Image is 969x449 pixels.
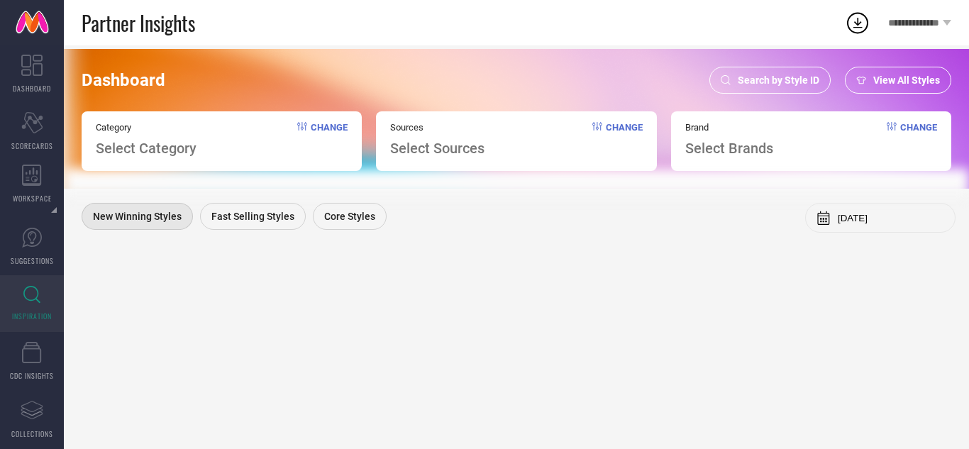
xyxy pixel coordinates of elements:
div: Open download list [845,10,870,35]
span: New Winning Styles [93,211,182,222]
span: Change [606,122,643,157]
span: Search by Style ID [738,74,819,86]
span: Dashboard [82,70,165,90]
span: COLLECTIONS [11,428,53,439]
span: Sources [390,122,484,133]
span: CDC INSIGHTS [10,370,54,381]
span: View All Styles [873,74,940,86]
input: Select month [838,213,944,223]
span: INSPIRATION [12,311,52,321]
span: Core Styles [324,211,375,222]
span: Fast Selling Styles [211,211,294,222]
span: Change [900,122,937,157]
span: Brand [685,122,773,133]
span: Partner Insights [82,9,195,38]
span: Select Brands [685,140,773,157]
span: WORKSPACE [13,193,52,204]
span: Category [96,122,196,133]
span: Change [311,122,348,157]
span: Select Sources [390,140,484,157]
span: DASHBOARD [13,83,51,94]
span: SCORECARDS [11,140,53,151]
span: Select Category [96,140,196,157]
span: SUGGESTIONS [11,255,54,266]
